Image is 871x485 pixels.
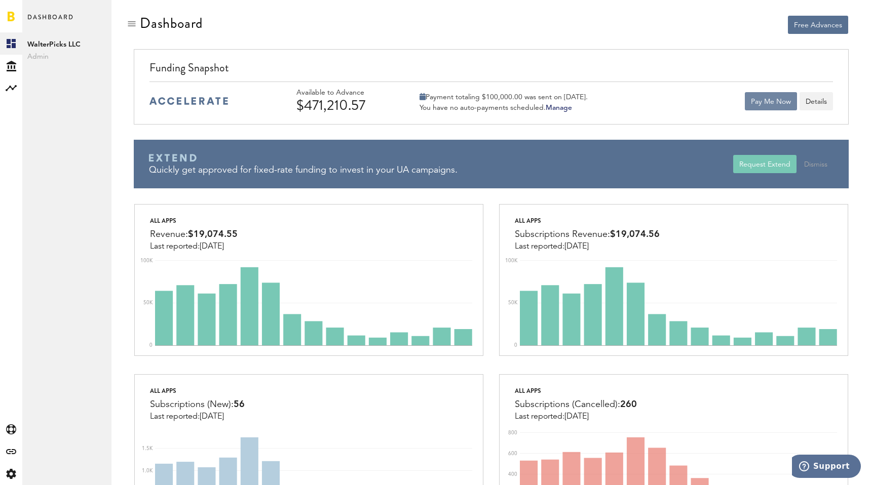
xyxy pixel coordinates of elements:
div: All apps [515,215,660,227]
img: accelerate-medium-blue-logo.svg [149,97,228,105]
a: Manage [546,104,572,111]
text: 50K [508,300,518,305]
text: 0 [514,343,517,348]
div: Revenue: [150,227,238,242]
span: [DATE] [200,242,224,251]
div: Last reported: [150,242,238,251]
button: Dismiss [798,155,834,173]
div: Dashboard [140,15,203,31]
text: 50K [143,300,153,305]
div: $471,210.57 [296,97,393,113]
text: 100K [140,258,153,263]
text: 100K [505,258,518,263]
span: [DATE] [564,242,589,251]
div: Last reported: [150,412,245,421]
text: 600 [508,451,517,456]
div: Quickly get approved for fixed-rate funding to invest in your UA campaigns. [149,164,733,177]
button: Request Extend [733,155,797,173]
div: Payment totaling $100,000.00 was sent on [DATE]. [420,93,588,102]
div: Subscriptions (Cancelled): [515,397,637,412]
div: Funding Snapshot [149,60,832,82]
text: 400 [508,472,517,477]
div: Subscriptions Revenue: [515,227,660,242]
span: [DATE] [200,413,224,421]
span: WalterPicks LLC [27,38,106,51]
span: [DATE] [564,413,589,421]
text: 800 [508,430,517,435]
div: Last reported: [515,242,660,251]
span: $19,074.55 [188,230,238,239]
div: All apps [150,385,245,397]
div: All apps [515,385,637,397]
div: All apps [150,215,238,227]
span: $19,074.56 [610,230,660,239]
img: Braavo Extend [149,154,197,162]
button: Details [800,92,833,110]
span: 260 [620,400,637,409]
text: 1.5K [142,446,153,451]
text: 0 [149,343,153,348]
div: Available to Advance [296,89,393,97]
div: Last reported: [515,412,637,421]
span: Admin [27,51,106,63]
text: 1.0K [142,468,153,473]
div: Subscriptions (New): [150,397,245,412]
button: Pay Me Now [745,92,797,110]
button: Free Advances [788,16,848,34]
span: Dashboard [27,11,74,32]
iframe: Opens a widget where you can find more information [792,455,861,480]
span: 56 [234,400,245,409]
div: You have no auto-payments scheduled. [420,103,588,112]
